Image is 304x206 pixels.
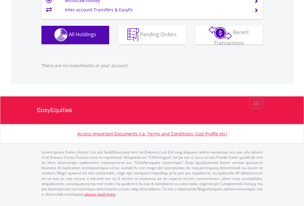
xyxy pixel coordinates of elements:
button: Pending Orders [118,26,186,44]
span: Recent Transactions [214,29,249,46]
a: please read more: [85,192,116,197]
button: All Holdings [41,26,109,44]
p: There are no investments in your account. [41,63,263,69]
span: Pending Orders [140,31,177,38]
img: transactions-zar-wht.png [209,26,232,40]
td: Inter-account Transfers & EasyFx [65,5,247,14]
p: Lorem Ipsum Dolors (Ame) Con a/e SeddOeiusmod tem InciDiduntut Lab Etd mag aliquaen admin veniamq... [41,150,263,197]
a: Access Important Documents (i.e. Terms and Conditions, Cost Profile etc) [77,131,227,137]
a: EasyEquities [37,96,267,124]
span: All Holdings [69,31,96,38]
img: pending_instructions-wht.png [127,28,139,41]
img: holdings-wht.png [54,28,68,41]
button: Recent Transactions [195,26,263,44]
